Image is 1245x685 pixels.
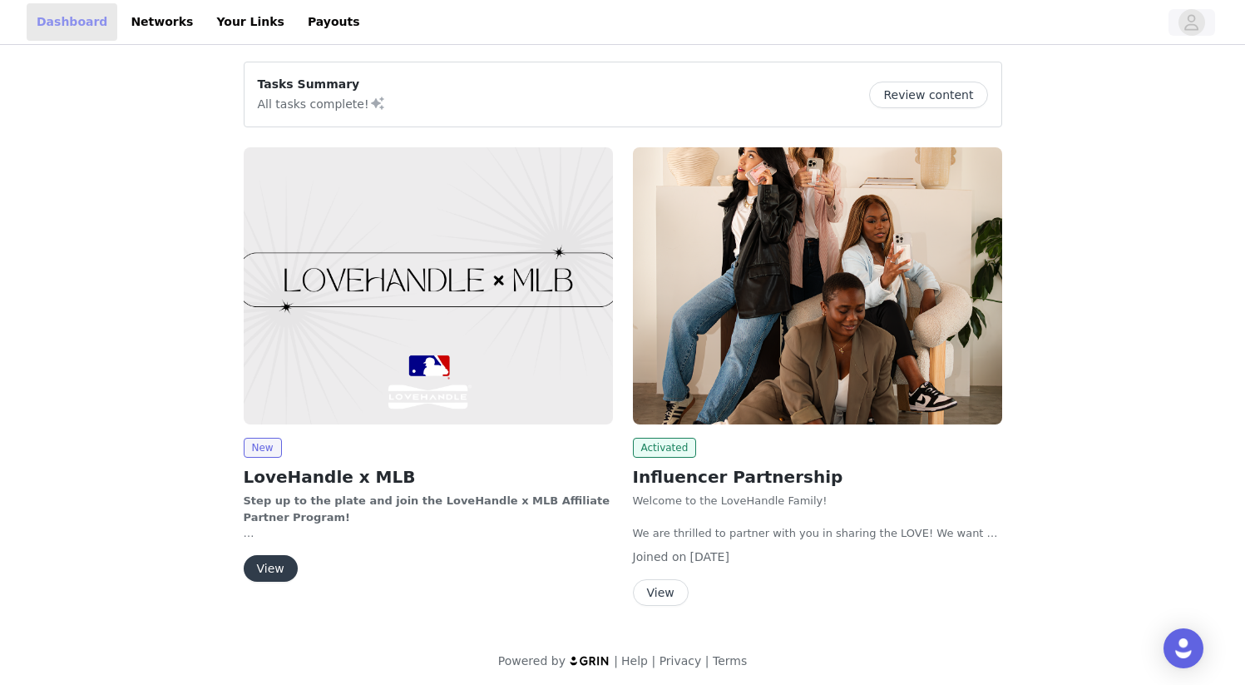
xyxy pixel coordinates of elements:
a: Privacy [660,654,702,668]
button: View [633,579,689,606]
p: Welcome to the LoveHandle Family! [633,493,1002,509]
p: Tasks Summary [258,76,386,93]
a: Help [621,654,648,668]
a: Terms [713,654,747,668]
strong: Step up to the plate and join the LoveHandle x MLB Affiliate Partner Program! [244,494,610,524]
a: View [244,563,298,575]
span: Joined on [633,550,687,563]
span: Activated [633,438,697,458]
a: Networks [121,3,203,41]
p: We are thrilled to partner with you in sharing the LOVE! We want to support you in any way possib... [633,525,1002,542]
span: [DATE] [690,550,729,563]
div: avatar [1183,9,1199,36]
img: LoveHandle [633,147,1002,424]
a: Payouts [298,3,370,41]
span: | [651,654,655,668]
button: View [244,555,298,582]
span: New [244,438,282,458]
a: Your Links [206,3,294,41]
span: | [705,654,709,668]
h2: LoveHandle x MLB [244,464,613,489]
img: LoveHandle [244,147,613,424]
span: | [614,654,618,668]
p: All tasks complete! [258,93,386,113]
h2: Influencer Partnership [633,464,1002,489]
span: Powered by [498,654,566,668]
a: Dashboard [27,3,117,41]
button: Review content [869,82,987,108]
img: logo [569,655,610,666]
a: View [633,587,689,599]
div: Open Intercom Messenger [1163,628,1203,668]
